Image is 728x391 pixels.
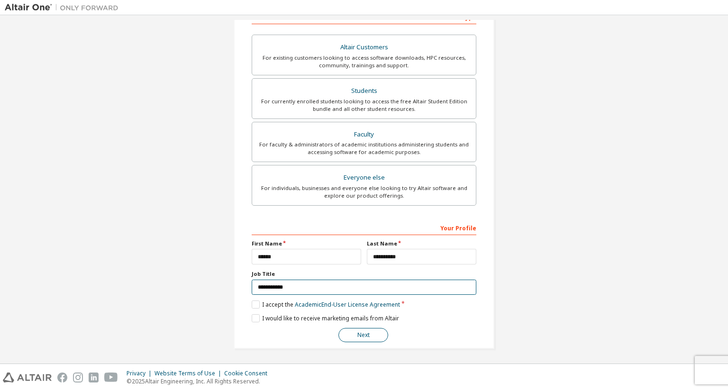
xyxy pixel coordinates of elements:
img: Altair One [5,3,123,12]
p: © 2025 Altair Engineering, Inc. All Rights Reserved. [127,377,273,385]
div: Cookie Consent [224,370,273,377]
button: Next [338,328,388,342]
a: Academic End-User License Agreement [295,300,400,309]
div: For existing customers looking to access software downloads, HPC resources, community, trainings ... [258,54,470,69]
div: For currently enrolled students looking to access the free Altair Student Edition bundle and all ... [258,98,470,113]
div: Everyone else [258,171,470,184]
div: Faculty [258,128,470,141]
div: Privacy [127,370,155,377]
label: I would like to receive marketing emails from Altair [252,314,399,322]
div: For faculty & administrators of academic institutions administering students and accessing softwa... [258,141,470,156]
div: Website Terms of Use [155,370,224,377]
div: Students [258,84,470,98]
img: linkedin.svg [89,373,99,382]
div: Your Profile [252,220,476,235]
label: I accept the [252,300,400,309]
img: facebook.svg [57,373,67,382]
label: Job Title [252,270,476,278]
img: youtube.svg [104,373,118,382]
label: Last Name [367,240,476,247]
div: For individuals, businesses and everyone else looking to try Altair software and explore our prod... [258,184,470,200]
img: altair_logo.svg [3,373,52,382]
label: First Name [252,240,361,247]
img: instagram.svg [73,373,83,382]
div: Altair Customers [258,41,470,54]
